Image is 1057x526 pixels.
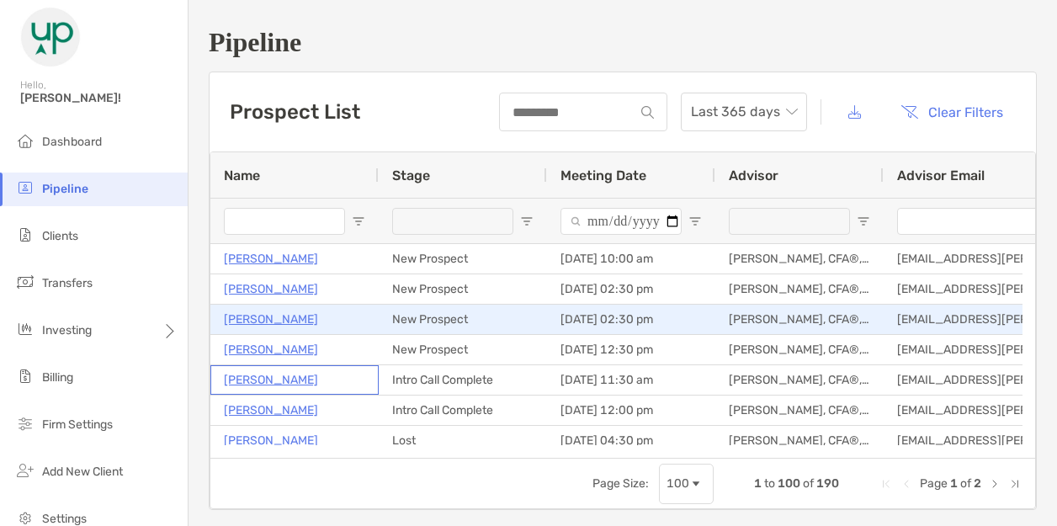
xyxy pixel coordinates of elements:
[560,208,682,235] input: Meeting Date Filter Input
[659,464,714,504] div: Page Size
[224,369,318,391] a: [PERSON_NAME]
[209,27,1037,58] h1: Pipeline
[715,274,884,304] div: [PERSON_NAME], CFA®, CDFA®
[888,93,1016,130] button: Clear Filters
[42,370,73,385] span: Billing
[691,93,797,130] span: Last 365 days
[42,323,92,337] span: Investing
[1008,477,1022,491] div: Last Page
[754,476,762,491] span: 1
[920,476,948,491] span: Page
[729,167,778,183] span: Advisor
[20,91,178,105] span: [PERSON_NAME]!
[547,426,715,455] div: [DATE] 04:30 pm
[974,476,981,491] span: 2
[641,106,654,119] img: input icon
[547,335,715,364] div: [DATE] 12:30 pm
[42,182,88,196] span: Pipeline
[15,130,35,151] img: dashboard icon
[715,244,884,274] div: [PERSON_NAME], CFA®, CDFA®
[379,426,547,455] div: Lost
[897,167,985,183] span: Advisor Email
[230,100,360,124] h3: Prospect List
[547,305,715,334] div: [DATE] 02:30 pm
[900,477,913,491] div: Previous Page
[352,215,365,228] button: Open Filter Menu
[547,365,715,395] div: [DATE] 11:30 am
[15,225,35,245] img: clients icon
[15,178,35,198] img: pipeline icon
[224,430,318,451] a: [PERSON_NAME]
[42,417,113,432] span: Firm Settings
[520,215,534,228] button: Open Filter Menu
[379,244,547,274] div: New Prospect
[778,476,800,491] span: 100
[379,305,547,334] div: New Prospect
[960,476,971,491] span: of
[988,477,1001,491] div: Next Page
[15,319,35,339] img: investing icon
[803,476,814,491] span: of
[379,274,547,304] div: New Prospect
[688,215,702,228] button: Open Filter Menu
[42,229,78,243] span: Clients
[224,400,318,421] a: [PERSON_NAME]
[15,413,35,433] img: firm-settings icon
[667,476,689,491] div: 100
[42,465,123,479] span: Add New Client
[715,335,884,364] div: [PERSON_NAME], CFA®, CDFA®
[20,7,81,67] img: Zoe Logo
[715,396,884,425] div: [PERSON_NAME], CFA®, CDFA®
[560,167,646,183] span: Meeting Date
[950,476,958,491] span: 1
[42,135,102,149] span: Dashboard
[879,477,893,491] div: First Page
[379,396,547,425] div: Intro Call Complete
[15,366,35,386] img: billing icon
[715,426,884,455] div: [PERSON_NAME], CFA®, CDFA®
[224,309,318,330] a: [PERSON_NAME]
[547,244,715,274] div: [DATE] 10:00 am
[392,167,430,183] span: Stage
[224,248,318,269] a: [PERSON_NAME]
[42,276,93,290] span: Transfers
[816,476,839,491] span: 190
[547,396,715,425] div: [DATE] 12:00 pm
[764,476,775,491] span: to
[224,208,345,235] input: Name Filter Input
[379,365,547,395] div: Intro Call Complete
[42,512,87,526] span: Settings
[547,274,715,304] div: [DATE] 02:30 pm
[15,272,35,292] img: transfers icon
[15,460,35,481] img: add_new_client icon
[715,305,884,334] div: [PERSON_NAME], CFA®, CDFA®
[857,215,870,228] button: Open Filter Menu
[224,279,318,300] a: [PERSON_NAME]
[715,365,884,395] div: [PERSON_NAME], CFA®, CDFA®
[224,167,260,183] span: Name
[379,335,547,364] div: New Prospect
[224,339,318,360] a: [PERSON_NAME]
[592,476,649,491] div: Page Size:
